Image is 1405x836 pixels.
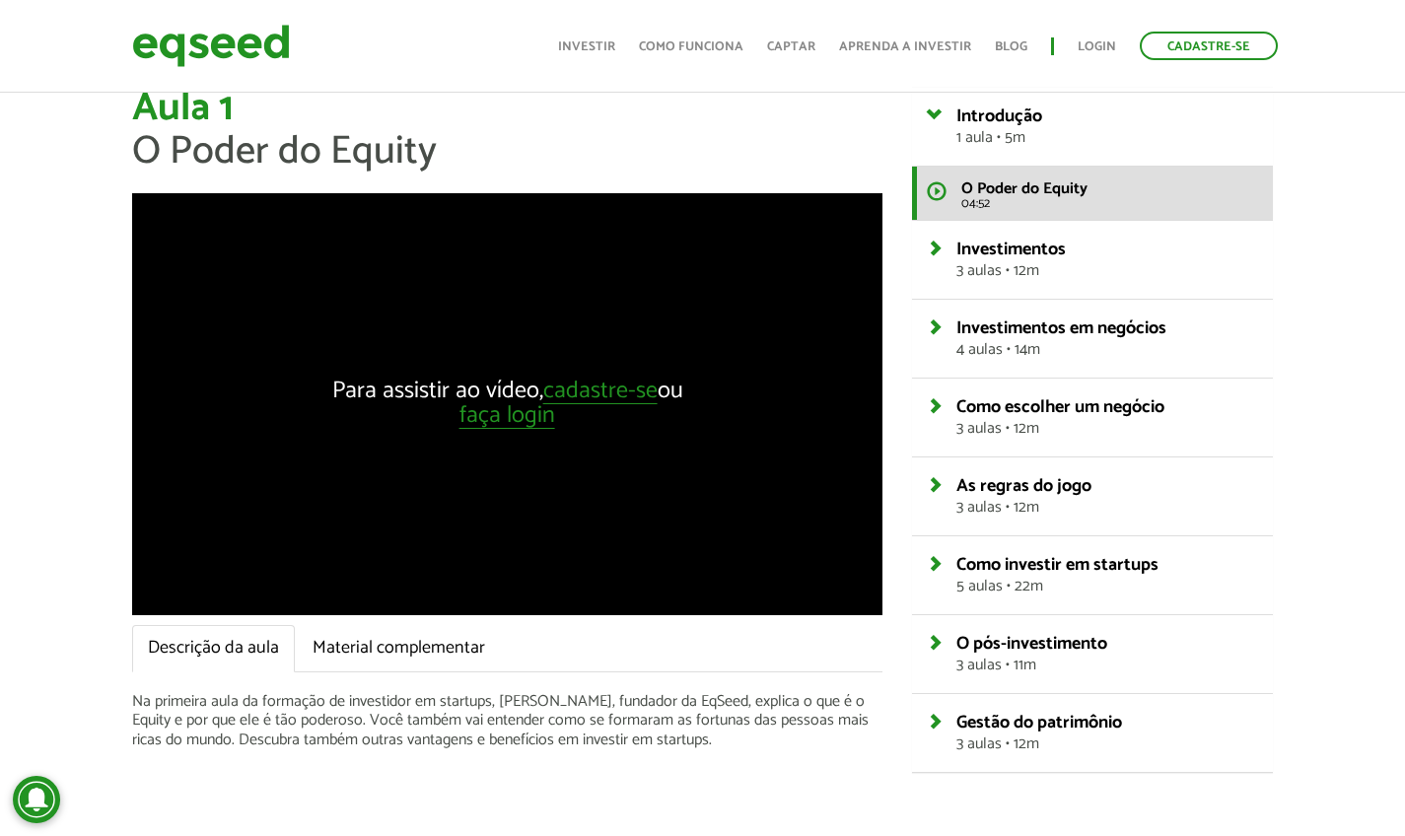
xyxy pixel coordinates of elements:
span: O Poder do Equity [961,175,1088,202]
a: Login [1078,40,1116,53]
a: O pós-investimento3 aulas • 11m [956,635,1258,673]
span: Como escolher um negócio [956,392,1164,422]
a: Descrição da aula [132,625,295,672]
a: Material complementar [297,625,501,672]
a: As regras do jogo3 aulas • 12m [956,477,1258,516]
a: Aprenda a investir [839,40,971,53]
a: faça login [459,404,555,429]
span: 1 aula • 5m [956,130,1258,146]
span: Investimentos em negócios [956,313,1166,343]
span: Aula 1 [132,76,234,141]
span: 3 aulas • 12m [956,421,1258,437]
span: 04:52 [961,197,1258,210]
span: Investimentos [956,235,1066,264]
a: Introdução1 aula • 5m [956,107,1258,146]
a: O Poder do Equity 04:52 [912,167,1273,220]
a: Gestão do patrimônio3 aulas • 12m [956,714,1258,752]
a: cadastre-se [543,380,658,404]
a: Investimentos em negócios4 aulas • 14m [956,319,1258,358]
span: O Poder do Equity [132,119,437,184]
img: EqSeed [132,20,290,72]
span: 3 aulas • 12m [956,500,1258,516]
a: Investir [558,40,615,53]
span: Introdução [956,102,1042,131]
span: 5 aulas • 22m [956,579,1258,594]
a: Como investir em startups5 aulas • 22m [956,556,1258,594]
a: Investimentos3 aulas • 12m [956,241,1258,279]
span: Como investir em startups [956,550,1159,580]
span: Gestão do patrimônio [956,708,1122,737]
a: Como funciona [639,40,743,53]
div: Para assistir ao vídeo, ou [319,380,695,429]
span: As regras do jogo [956,471,1091,501]
a: Blog [995,40,1027,53]
a: Como escolher um negócio3 aulas • 12m [956,398,1258,437]
span: O pós-investimento [956,629,1107,659]
a: Cadastre-se [1140,32,1278,60]
span: 3 aulas • 12m [956,263,1258,279]
span: 3 aulas • 12m [956,736,1258,752]
span: 3 aulas • 11m [956,658,1258,673]
span: 4 aulas • 14m [956,342,1258,358]
p: Na primeira aula da formação de investidor em startups, [PERSON_NAME], fundador da EqSeed, explic... [132,692,883,749]
a: Captar [767,40,815,53]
